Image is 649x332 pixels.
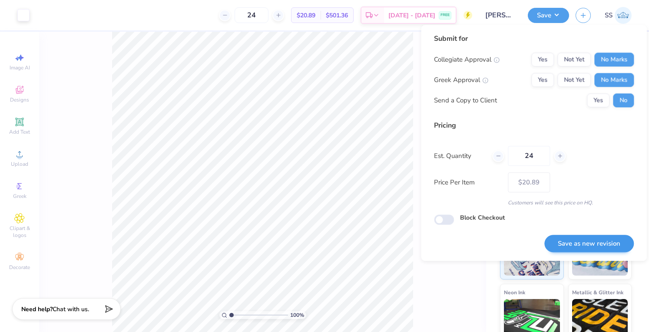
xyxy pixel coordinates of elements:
span: [DATE] - [DATE] [388,11,435,20]
input: Untitled Design [479,7,521,24]
span: Chat with us. [53,305,89,313]
div: Pricing [434,120,634,131]
label: Est. Quantity [434,151,486,161]
span: Greek [13,193,26,200]
a: SS [605,7,632,24]
div: Greek Approval [434,75,488,85]
button: No Marks [594,53,634,66]
span: $501.36 [326,11,348,20]
button: Not Yet [557,53,591,66]
span: Add Text [9,128,30,135]
label: Price Per Item [434,178,501,187]
div: Send a Copy to Client [434,95,497,105]
strong: Need help? [21,305,53,313]
button: Save as new revision [544,235,634,253]
span: Metallic & Glitter Ink [572,288,623,297]
button: No [613,93,634,107]
button: Yes [531,73,554,87]
span: Designs [10,96,29,103]
span: Upload [11,161,28,168]
span: 100 % [290,311,304,319]
span: FREE [440,12,450,18]
button: Save [528,8,569,23]
span: SS [605,10,613,20]
input: – – [508,146,550,166]
span: Neon Ink [504,288,525,297]
div: Submit for [434,33,634,44]
span: Image AI [10,64,30,71]
button: Not Yet [557,73,591,87]
span: Clipart & logos [4,225,35,239]
div: Collegiate Approval [434,55,500,65]
img: Siddhant Singh [615,7,632,24]
button: Yes [587,93,609,107]
label: Block Checkout [460,213,505,222]
button: No Marks [594,73,634,87]
div: Customers will see this price on HQ. [434,199,634,207]
span: $20.89 [297,11,315,20]
input: – – [235,7,268,23]
span: Decorate [9,264,30,271]
button: Yes [531,53,554,66]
